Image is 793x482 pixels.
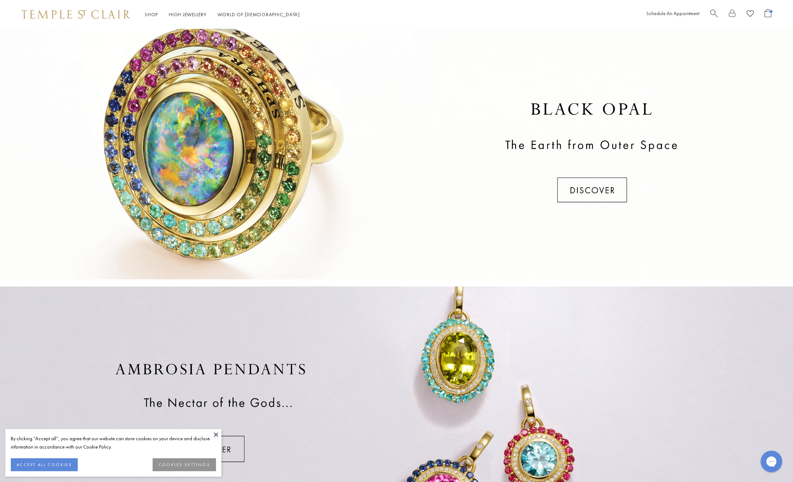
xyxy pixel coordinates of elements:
button: COOKIES SETTINGS [153,458,216,471]
button: ACCEPT ALL COOKIES [11,458,78,471]
a: Search [710,9,718,20]
iframe: Gorgias live chat messenger [757,448,786,475]
a: ShopShop [145,11,158,18]
a: View Wishlist [747,9,754,20]
a: Schedule An Appointment [646,10,699,17]
img: Temple St. Clair [22,10,130,19]
a: World of [DEMOGRAPHIC_DATA]World of [DEMOGRAPHIC_DATA] [217,11,300,18]
a: High JewelleryHigh Jewellery [169,11,207,18]
div: By clicking “Accept all”, you agree that our website can store cookies on your device and disclos... [11,434,216,451]
nav: Main navigation [145,10,300,19]
a: Open Shopping Bag [765,9,771,20]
